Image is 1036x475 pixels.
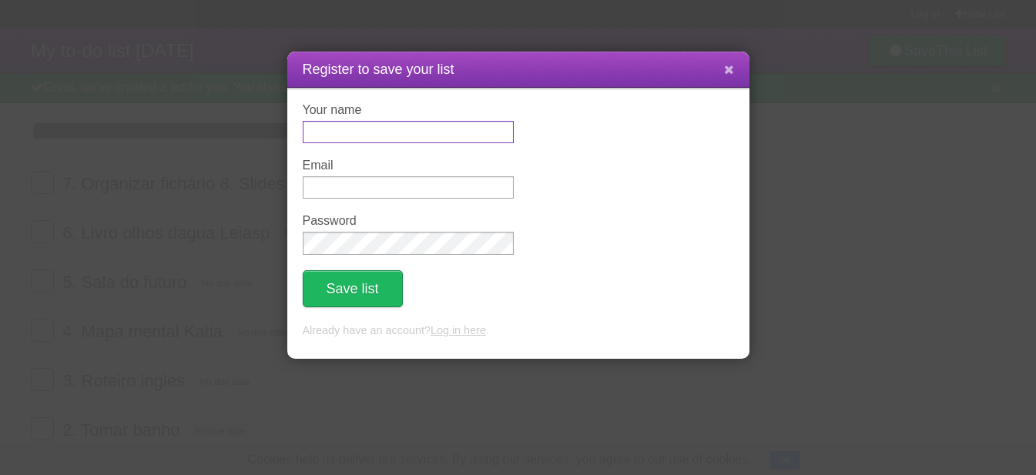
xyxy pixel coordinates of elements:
button: Save list [303,270,403,307]
label: Password [303,214,514,228]
h1: Register to save your list [303,59,734,80]
p: Already have an account? . [303,323,734,340]
a: Log in here [431,324,486,336]
label: Your name [303,103,514,117]
label: Email [303,159,514,172]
